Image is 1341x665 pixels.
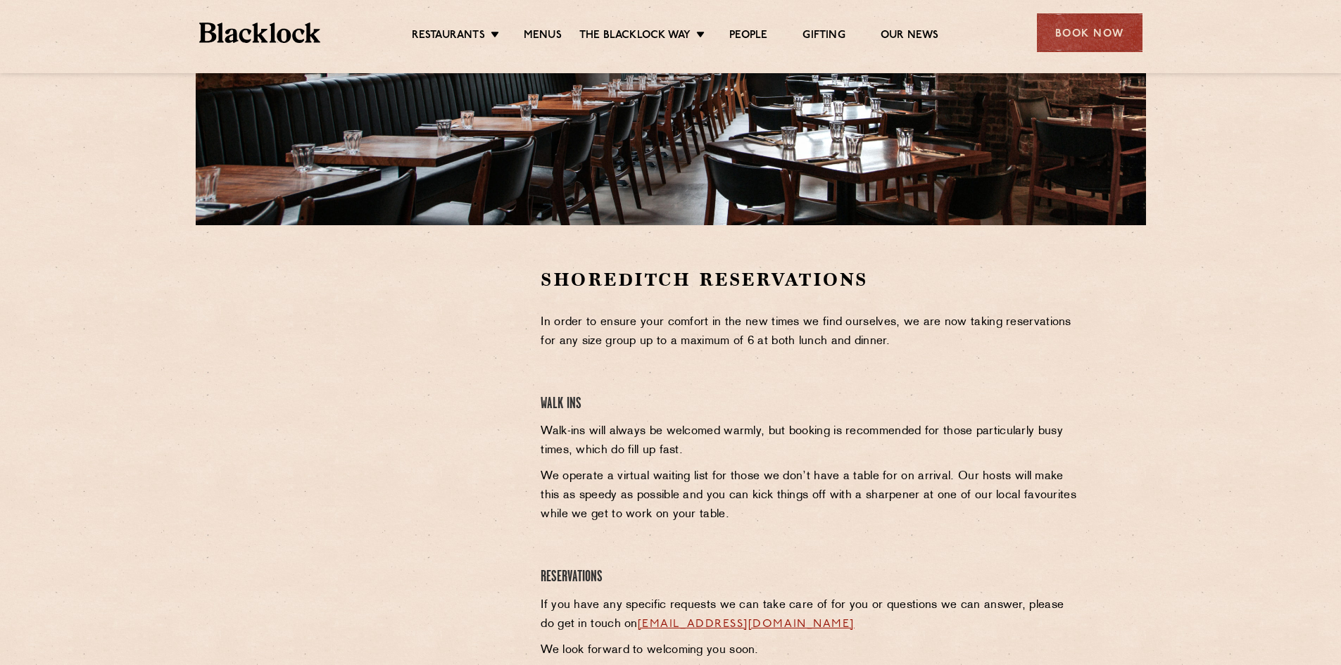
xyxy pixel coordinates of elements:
[541,641,1081,660] p: We look forward to welcoming you soon.
[881,29,939,44] a: Our News
[541,313,1081,351] p: In order to ensure your comfort in the new times we find ourselves, we are now taking reservation...
[541,596,1081,634] p: If you have any specific requests we can take care of for you or questions we can answer, please ...
[579,29,691,44] a: The Blacklock Way
[638,619,855,630] a: [EMAIL_ADDRESS][DOMAIN_NAME]
[541,267,1081,292] h2: Shoreditch Reservations
[412,29,485,44] a: Restaurants
[541,467,1081,524] p: We operate a virtual waiting list for those we don’t have a table for on arrival. Our hosts will ...
[199,23,321,43] img: BL_Textured_Logo-footer-cropped.svg
[729,29,767,44] a: People
[1037,13,1142,52] div: Book Now
[524,29,562,44] a: Menus
[541,422,1081,460] p: Walk-ins will always be welcomed warmly, but booking is recommended for those particularly busy t...
[541,568,1081,587] h4: Reservations
[311,267,469,479] iframe: OpenTable make booking widget
[802,29,845,44] a: Gifting
[541,395,1081,414] h4: Walk Ins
